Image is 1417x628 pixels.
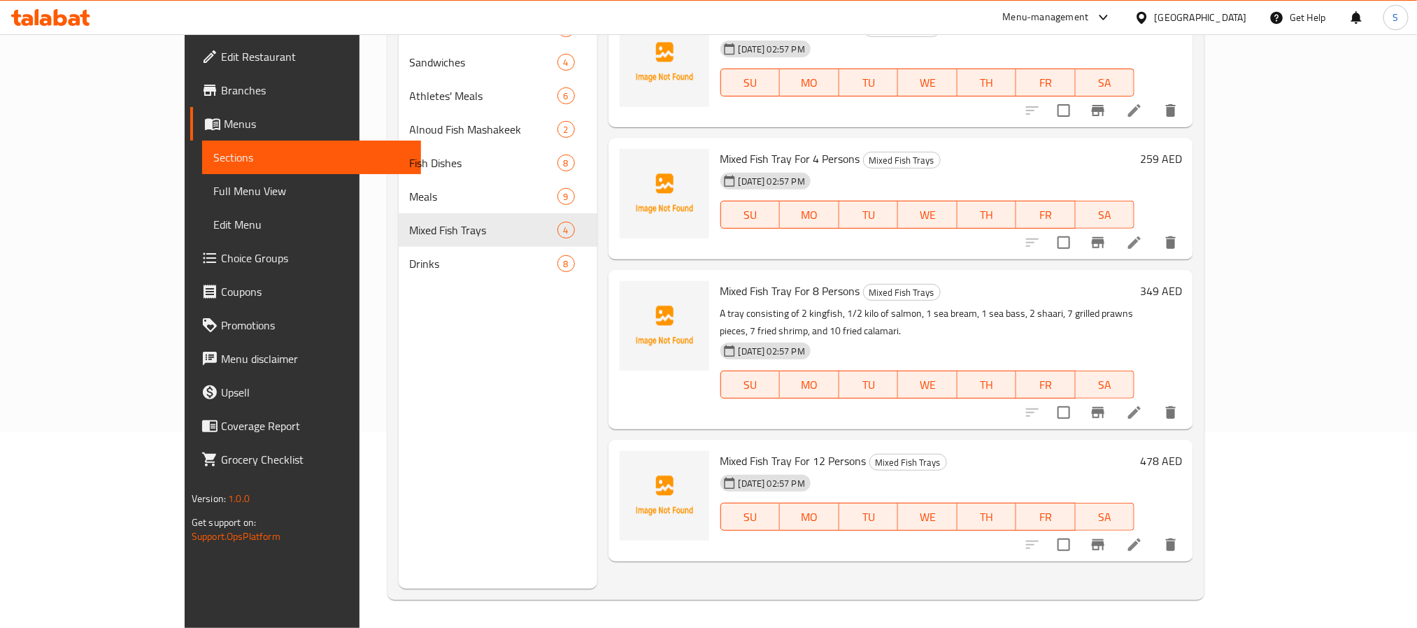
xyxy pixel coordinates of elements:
[1154,396,1188,429] button: delete
[957,201,1017,229] button: TH
[202,141,421,174] a: Sections
[558,123,574,136] span: 2
[1076,503,1135,531] button: SA
[1076,371,1135,399] button: SA
[845,375,893,395] span: TU
[558,190,574,204] span: 9
[190,376,421,409] a: Upsell
[620,281,709,371] img: Mixed Fish Tray For 8 Persons
[727,507,774,527] span: SU
[558,56,574,69] span: 4
[1049,96,1078,125] span: Select to update
[727,73,774,93] span: SU
[1126,404,1143,421] a: Edit menu item
[410,188,557,205] span: Meals
[557,155,575,171] div: items
[1022,205,1070,225] span: FR
[1126,234,1143,251] a: Edit menu item
[733,43,811,56] span: [DATE] 02:57 PM
[410,121,557,138] span: Alnoud Fish Mashakeek
[1081,396,1115,429] button: Branch-specific-item
[1022,73,1070,93] span: FR
[869,454,947,471] div: Mixed Fish Trays
[785,507,834,527] span: MO
[221,250,410,266] span: Choice Groups
[190,241,421,275] a: Choice Groups
[557,87,575,104] div: items
[963,73,1011,93] span: TH
[1081,205,1130,225] span: SA
[1003,9,1089,26] div: Menu-management
[557,54,575,71] div: items
[957,503,1017,531] button: TH
[1076,201,1135,229] button: SA
[898,69,957,97] button: WE
[620,451,709,541] img: Mixed Fish Tray For 12 Persons
[720,148,860,169] span: Mixed Fish Tray For 4 Persons
[620,17,709,107] img: Mixed Fish Tray For 2 Persons
[558,157,574,170] span: 8
[845,205,893,225] span: TU
[1126,102,1143,119] a: Edit menu item
[1081,226,1115,259] button: Branch-specific-item
[557,255,575,272] div: items
[904,205,952,225] span: WE
[898,503,957,531] button: WE
[898,201,957,229] button: WE
[727,375,774,395] span: SU
[1140,281,1182,301] h6: 349 AED
[785,205,834,225] span: MO
[1081,375,1130,395] span: SA
[1022,375,1070,395] span: FR
[620,149,709,238] img: Mixed Fish Tray For 4 Persons
[1081,528,1115,562] button: Branch-specific-item
[780,69,839,97] button: MO
[399,113,597,146] div: Alnoud Fish Mashakeek2
[1154,94,1188,127] button: delete
[190,40,421,73] a: Edit Restaurant
[557,121,575,138] div: items
[1081,73,1130,93] span: SA
[1016,69,1076,97] button: FR
[224,115,410,132] span: Menus
[1154,528,1188,562] button: delete
[780,503,839,531] button: MO
[221,283,410,300] span: Coupons
[720,305,1134,340] p: A tray consisting of 2 kingfish, 1/2 kilo of salmon, 1 sea bream, 1 sea bass, 2 shaari, 7 grilled...
[1155,10,1247,25] div: [GEOGRAPHIC_DATA]
[410,222,557,238] div: Mixed Fish Trays
[839,69,899,97] button: TU
[1076,69,1135,97] button: SA
[190,275,421,308] a: Coupons
[190,73,421,107] a: Branches
[1081,94,1115,127] button: Branch-specific-item
[720,450,867,471] span: Mixed Fish Tray For 12 Persons
[399,146,597,180] div: Fish Dishes8
[963,205,1011,225] span: TH
[190,409,421,443] a: Coverage Report
[1140,17,1182,37] h6: 117 AED
[192,490,226,508] span: Version:
[864,152,940,169] span: Mixed Fish Trays
[1393,10,1399,25] span: S
[190,443,421,476] a: Grocery Checklist
[558,224,574,237] span: 4
[785,73,834,93] span: MO
[202,208,421,241] a: Edit Menu
[733,175,811,188] span: [DATE] 02:57 PM
[213,183,410,199] span: Full Menu View
[1126,536,1143,553] a: Edit menu item
[410,155,557,171] span: Fish Dishes
[1049,530,1078,559] span: Select to update
[558,257,574,271] span: 8
[202,174,421,208] a: Full Menu View
[870,455,946,471] span: Mixed Fish Trays
[399,79,597,113] div: Athletes' Meals6
[192,513,256,531] span: Get support on:
[399,6,597,286] nav: Menu sections
[864,285,940,301] span: Mixed Fish Trays
[410,87,557,104] div: Athletes' Meals
[190,308,421,342] a: Promotions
